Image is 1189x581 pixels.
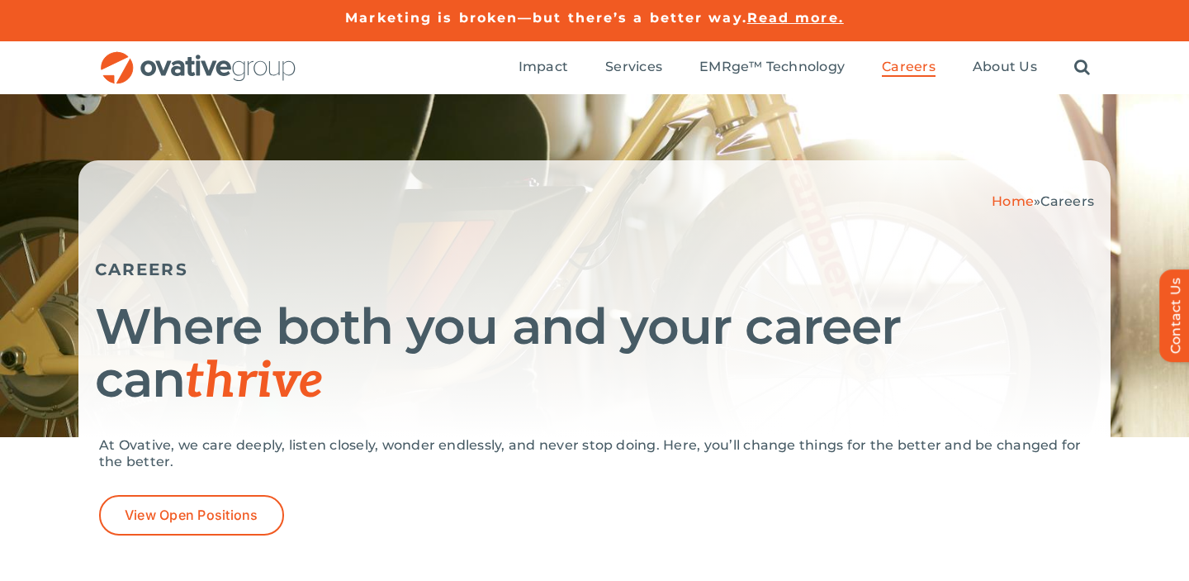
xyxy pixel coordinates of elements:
span: Careers [882,59,936,75]
span: View Open Positions [125,507,258,523]
h1: Where both you and your career can [95,300,1094,408]
span: » [992,193,1094,209]
a: Services [605,59,662,77]
a: Impact [519,59,568,77]
span: About Us [973,59,1037,75]
span: EMRge™ Technology [699,59,845,75]
a: Home [992,193,1034,209]
a: Read more. [747,10,844,26]
span: Careers [1040,193,1094,209]
a: OG_Full_horizontal_RGB [99,50,297,65]
a: View Open Positions [99,495,284,536]
span: thrive [185,352,323,412]
a: About Us [973,59,1037,77]
p: At Ovative, we care deeply, listen closely, wonder endlessly, and never stop doing. Here, you’ll ... [99,437,1090,470]
a: Careers [882,59,936,77]
a: EMRge™ Technology [699,59,845,77]
a: Search [1074,59,1090,77]
nav: Menu [519,41,1090,94]
span: Services [605,59,662,75]
h5: CAREERS [95,260,1094,279]
span: Impact [519,59,568,75]
a: Marketing is broken—but there’s a better way. [345,10,747,26]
